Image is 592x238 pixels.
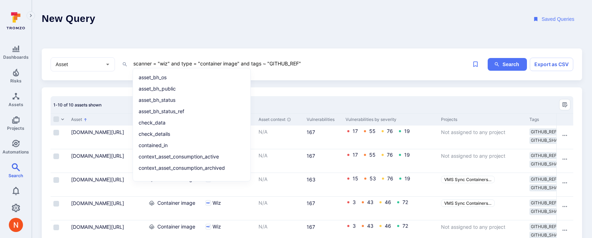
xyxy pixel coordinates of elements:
li: contained_in [137,140,246,150]
i: Expand navigation menu [28,13,33,19]
div: Automatically discovered context associated with the asset [287,117,291,122]
a: 167 [307,153,315,159]
span: GITHUB_REF:refs/head … [531,224,580,230]
span: Not assigned to any project [441,153,505,159]
button: Open [103,60,112,69]
span: Assets [8,102,23,107]
div: Cell for Type [146,173,203,196]
span: Dashboards [3,54,29,60]
div: Cell for Asset context [256,197,304,220]
a: 43 [367,223,373,229]
span: VMS Sync Containers … [444,177,492,182]
span: Container image [157,199,195,207]
div: Cell for [556,149,573,173]
li: asset_bh_public [137,84,246,94]
textarea: Intelligence Graph search area [133,59,469,68]
span: Select row [53,177,59,183]
span: GITHUB_SHA:9fed6bf2e … [531,232,582,238]
span: Select row [53,130,59,135]
span: VMS Sync Containers … [444,201,492,206]
div: GITHUB_REF:refs/heads/master [529,199,587,207]
a: 53 [370,175,376,181]
span: Select row [53,201,59,207]
div: Cell for Source [203,197,256,220]
button: Expand navigation menu [27,11,35,20]
a: 15 [353,175,358,181]
h1: New Query [42,13,95,26]
div: Cell for Asset [68,197,146,220]
span: 1-10 of 10 assets shown [53,102,101,108]
div: Cell for Vulnerabilities by severity [343,126,438,149]
div: Cell for Vulnerabilities [304,197,343,220]
a: gcr.io/fyre-dev/fyre-api@sha256:02e35bea67c6c5f9978efca0f4ee38b5d2a185b41a770a38494d4f41c527a97a [71,129,124,135]
li: context_asset_consumption_archived [137,163,246,173]
div: GITHUB_REF:refs/heads/qa [529,152,587,159]
a: 76 [387,152,393,158]
div: Cell for Asset [68,126,146,149]
span: Select row [53,153,59,159]
span: Not assigned to any project [441,224,505,230]
div: GITHUB_REF:refs/heads/dev [529,128,587,135]
span: Risks [10,78,22,83]
input: Select basic entity [54,61,101,68]
span: GITHUB_REF:refs/head … [531,129,580,135]
button: Saved Queries [527,13,582,26]
a: gcr.io/fyre-dev/fyre-api@sha256:63a6b08a87dce379b7e7965bfa9a5e57a6a8a44a1538d9456cf304b9c70416e0 [71,153,124,159]
div: GITHUB_SHA:6a1bc357af23e01e43dfe761f0457526df4064f4 [529,208,591,215]
li: asset_bh_status [137,95,246,105]
p: N/A [259,128,301,135]
div: Cell for [556,126,573,149]
button: Row actions menu [559,225,570,236]
div: Cell for [556,173,573,196]
a: 167 [307,224,315,230]
a: 17 [353,128,358,134]
span: Projects [7,126,24,131]
a: 19 [405,175,410,181]
p: Sorted by: Alphabetically (A-Z) [83,116,87,123]
p: N/A [259,176,301,183]
a: 55 [369,128,376,134]
div: Cell for Vulnerabilities by severity [343,173,438,196]
div: Neeren Patki [9,218,23,232]
a: 43 [367,199,373,205]
div: Cell for Vulnerabilities by severity [343,149,438,173]
a: 163 [307,176,315,182]
div: Projects [441,116,524,123]
div: Cell for Vulnerabilities [304,173,343,196]
p: N/A [259,199,301,207]
span: Not assigned to any project [441,129,505,135]
div: Cell for selection [51,173,68,196]
a: 19 [404,152,410,158]
div: GITHUB_REF:refs/heads/master [529,176,587,183]
button: Manage columns [559,99,570,110]
span: GITHUB_SHA:52bf55ff1 … [531,185,581,191]
button: Row actions menu [559,130,570,141]
a: 167 [307,129,315,135]
li: asset_bh_status_ref [137,106,246,116]
span: Select row [53,225,59,230]
div: Cell for Projects [438,173,527,196]
div: Cell for selection [51,126,68,149]
span: GITHUB_REF:refs/head … [531,200,580,206]
a: gcr.io/fyre-dev/fyre-api@sha256:952df7f59550a96c1cb63e9a350a90395f370c702af85c1ce85860d1b74a07e9 [71,176,124,182]
a: 167 [307,200,315,206]
a: 3 [353,223,356,229]
div: Cell for Vulnerabilities [304,149,343,173]
a: 55 [369,152,376,158]
a: 46 [385,223,391,229]
div: Cell for Source [203,173,256,196]
button: ig-search [488,58,527,71]
button: Export as CSV [530,58,573,71]
li: context_build_pipeline_deployed [137,174,246,184]
span: Container image [157,223,195,230]
div: Vulnerabilities [307,116,340,123]
span: GITHUB_REF:refs/head … [531,153,580,158]
span: Save query [469,58,482,71]
div: Vulnerabilities by severity [346,116,435,123]
span: Automations [2,149,29,155]
button: Row actions menu [559,177,570,188]
li: asset_bh_os [137,72,246,82]
div: Cell for Asset context [256,173,304,196]
div: Cell for selection [51,197,68,220]
div: Cell for selection [51,149,68,173]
